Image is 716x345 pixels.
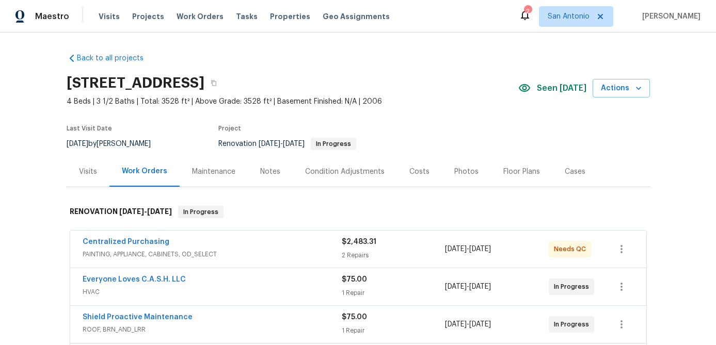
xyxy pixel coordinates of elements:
[132,11,164,22] span: Projects
[342,288,445,298] div: 1 Repair
[445,244,491,254] span: -
[83,249,342,259] span: PAINTING, APPLIANCE, CABINETS, OD_SELECT
[342,238,376,245] span: $2,483.31
[593,79,650,98] button: Actions
[409,167,429,177] div: Costs
[524,6,531,17] div: 2
[70,206,172,218] h6: RENOVATION
[469,321,491,328] span: [DATE]
[565,167,585,177] div: Cases
[218,125,241,132] span: Project
[445,321,467,328] span: [DATE]
[342,276,367,283] span: $75.00
[554,282,593,292] span: In Progress
[537,83,586,93] span: Seen [DATE]
[83,238,169,245] a: Centralized Purchasing
[179,207,222,217] span: In Progress
[342,314,367,321] span: $75.00
[554,319,593,330] span: In Progress
[445,283,467,290] span: [DATE]
[259,140,305,147] span: -
[638,11,701,22] span: [PERSON_NAME]
[35,11,69,22] span: Maestro
[259,140,280,147] span: [DATE]
[342,250,445,260] div: 2 Repairs
[445,319,491,330] span: -
[503,167,540,177] div: Floor Plans
[67,53,166,63] a: Back to all projects
[469,245,491,253] span: [DATE]
[79,167,97,177] div: Visits
[260,167,280,177] div: Notes
[83,287,342,297] span: HVAC
[119,208,144,215] span: [DATE]
[445,282,491,292] span: -
[67,195,650,228] div: RENOVATION [DATE]-[DATE]In Progress
[147,208,172,215] span: [DATE]
[218,140,356,147] span: Renovation
[67,140,88,147] span: [DATE]
[445,245,467,253] span: [DATE]
[83,324,342,335] span: ROOF, BRN_AND_LRR
[99,11,120,22] span: Visits
[67,96,518,107] span: 4 Beds | 3 1/2 Baths | Total: 3528 ft² | Above Grade: 3528 ft² | Basement Finished: N/A | 2006
[192,167,235,177] div: Maintenance
[204,74,223,92] button: Copy Address
[236,13,258,20] span: Tasks
[67,78,204,88] h2: [STREET_ADDRESS]
[305,167,385,177] div: Condition Adjustments
[548,11,590,22] span: San Antonio
[312,141,355,147] span: In Progress
[270,11,310,22] span: Properties
[122,166,167,176] div: Work Orders
[83,276,186,283] a: Everyone Loves C.A.S.H. LLC
[469,283,491,290] span: [DATE]
[554,244,590,254] span: Needs QC
[177,11,224,22] span: Work Orders
[67,138,163,150] div: by [PERSON_NAME]
[283,140,305,147] span: [DATE]
[454,167,479,177] div: Photos
[601,82,642,95] span: Actions
[83,314,193,321] a: Shield Proactive Maintenance
[323,11,390,22] span: Geo Assignments
[119,208,172,215] span: -
[67,125,112,132] span: Last Visit Date
[342,325,445,336] div: 1 Repair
